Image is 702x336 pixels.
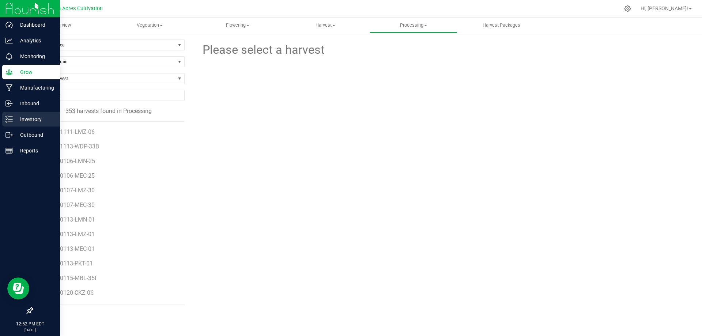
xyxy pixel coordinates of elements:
[33,90,184,101] input: NO DATA FOUND
[32,107,185,116] div: 353 harvests found in Processing
[5,100,13,107] inline-svg: Inbound
[193,18,282,33] a: Flowering
[5,37,13,44] inline-svg: Analytics
[44,172,95,179] span: GA-250106-MEC-25
[18,18,106,33] a: Overview
[13,52,57,61] p: Monitoring
[370,22,457,29] span: Processing
[33,73,175,84] span: Find a Harvest
[44,201,95,208] span: GA-250107-MEC-30
[473,22,530,29] span: Harvest Packages
[44,231,95,238] span: GA-250113-LMZ-01
[44,245,95,252] span: GA-250113-MEC-01
[44,275,96,282] span: GA-250115-MBL-35I
[13,146,57,155] p: Reports
[7,278,29,299] iframe: Resource center
[46,5,103,12] span: Green Acres Cultivation
[175,40,184,50] span: select
[5,53,13,60] inline-svg: Monitoring
[44,216,95,223] span: GA-250113-LMN-01
[13,83,57,92] p: Manufacturing
[44,158,95,165] span: GA-250106-LMN-25
[3,327,57,333] p: [DATE]
[623,5,632,12] div: Manage settings
[5,21,13,29] inline-svg: Dashboard
[44,128,95,135] span: GA-241111-LMZ-06
[44,187,95,194] span: GA-250107-LMZ-30
[13,99,57,108] p: Inbound
[5,147,13,154] inline-svg: Reports
[641,5,688,11] span: Hi, [PERSON_NAME]!
[3,321,57,327] p: 12:52 PM EDT
[282,18,370,33] a: Harvest
[13,68,57,76] p: Grow
[282,22,369,29] span: Harvest
[44,289,94,296] span: GA-250120-CKZ-06
[5,116,13,123] inline-svg: Inventory
[106,18,194,33] a: Vegetation
[370,18,458,33] a: Processing
[5,68,13,76] inline-svg: Grow
[457,18,546,33] a: Harvest Packages
[13,115,57,124] p: Inventory
[194,22,281,29] span: Flowering
[44,260,93,267] span: GA-250113-PKT-01
[33,57,175,67] span: Filter by Strain
[44,143,99,150] span: GA-241113-WDP-33B
[201,41,325,59] span: Please select a harvest
[13,131,57,139] p: Outbound
[13,20,57,29] p: Dashboard
[42,22,81,29] span: Overview
[5,84,13,91] inline-svg: Manufacturing
[13,36,57,45] p: Analytics
[106,22,193,29] span: Vegetation
[44,304,95,311] span: GA-250120-HTM-06
[33,40,175,50] span: Filter by area
[5,131,13,139] inline-svg: Outbound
